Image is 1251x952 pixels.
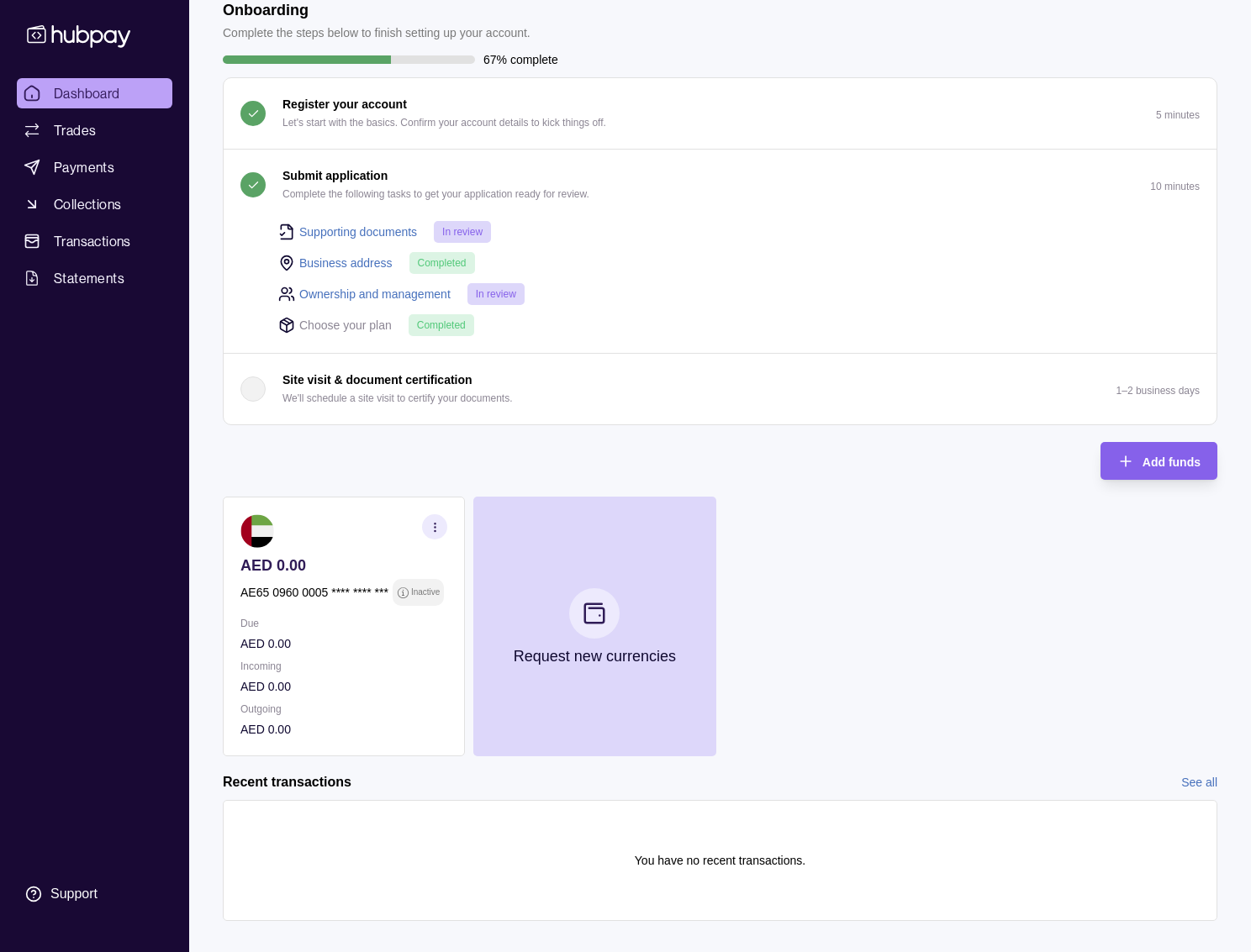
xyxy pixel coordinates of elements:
p: Complete the steps below to finish setting up your account. [223,24,530,42]
a: Support [17,876,172,912]
p: Choose your plan [299,316,392,334]
span: Statements [54,268,124,288]
p: You have no recent transactions. [635,851,805,870]
img: ae [240,514,274,548]
span: Completed [417,319,466,331]
a: Ownership and management [299,285,451,303]
span: Transactions [54,231,131,251]
a: Supporting documents [299,223,417,241]
p: Submit application [282,166,388,185]
p: AED 0.00 [240,556,447,575]
p: Outgoing [240,700,447,718]
a: Transactions [17,226,172,256]
p: 67% complete [483,50,558,69]
p: Due [240,614,447,633]
span: Dashboard [54,83,120,103]
p: 10 minutes [1150,181,1200,192]
p: AED 0.00 [240,677,447,696]
span: In review [442,226,483,238]
h2: Recent transactions [223,773,351,792]
p: Inactive [411,583,440,602]
span: Add funds [1143,455,1201,469]
p: Incoming [240,657,447,676]
div: Submit application Complete the following tasks to get your application ready for review.10 minutes [224,220,1217,353]
button: Submit application Complete the following tasks to get your application ready for review.10 minutes [224,150,1217,220]
p: AED 0.00 [240,720,447,739]
p: 5 minutes [1156,109,1200,121]
button: Site visit & document certification We'll schedule a site visit to certify your documents.1–2 bus... [224,354,1217,424]
a: Dashboard [17,78,172,108]
p: Register your account [282,95,407,113]
a: See all [1181,773,1217,792]
p: Site visit & document certification [282,371,472,389]
span: Payments [54,157,114,177]
div: Support [50,885,98,903]
span: Collections [54,194,121,214]
button: Request new currencies [473,497,715,756]
span: Trades [54,120,96,140]
a: Payments [17,152,172,182]
p: We'll schedule a site visit to certify your documents. [282,389,513,408]
span: Completed [418,257,467,269]
p: Let's start with the basics. Confirm your account details to kick things off. [282,113,606,132]
p: 1–2 business days [1116,385,1200,397]
h1: Onboarding [223,1,530,19]
p: Request new currencies [514,647,676,665]
a: Business address [299,254,393,272]
span: In review [476,288,516,300]
a: Statements [17,263,172,293]
button: Add funds [1101,442,1217,480]
a: Collections [17,189,172,219]
button: Register your account Let's start with the basics. Confirm your account details to kick things of... [224,78,1217,149]
p: AED 0.00 [240,634,447,653]
p: Complete the following tasks to get your application ready for review. [282,185,589,203]
a: Trades [17,115,172,145]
